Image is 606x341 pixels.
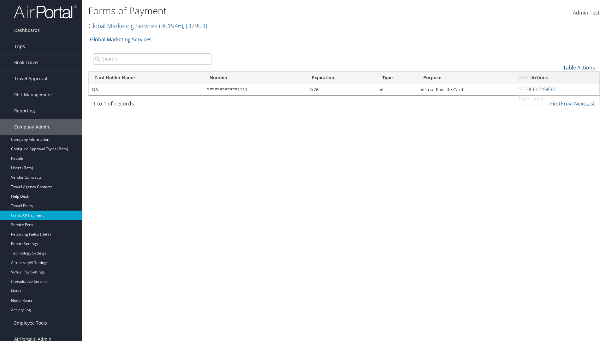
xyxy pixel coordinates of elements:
span: Company Admin [14,119,49,135]
span: Trips [14,39,25,54]
span: Book Travel [14,55,39,70]
span: Reporting [14,103,35,119]
span: Dashboards [14,22,40,38]
a: New Record [516,72,599,83]
span: Travel Approval [14,71,47,87]
span: Risk Management [14,87,52,103]
a: Column Visibility [516,83,599,93]
span: Employee Tools [14,315,47,331]
a: Page Length [516,93,599,104]
img: airportal-logo.png [14,4,77,19]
